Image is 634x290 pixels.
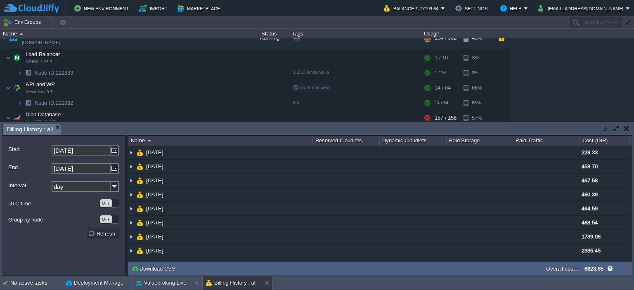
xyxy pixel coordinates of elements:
div: Usage [422,29,509,38]
a: Dion DatabaseMariaDB 11.4.5 [25,111,62,118]
div: Name [1,29,248,38]
img: AMDAwAAAACH5BAEAAAAALAAAAAABAAEAAAICRAEAOw== [137,230,143,243]
img: AMDAwAAAACH5BAEAAAAALAAAAAABAAEAAAICRAEAOw== [128,160,135,173]
button: Download CSV [131,265,178,272]
span: no SLB access [293,85,331,90]
div: 3% [464,66,490,79]
label: Start [8,145,51,153]
a: [DATE] [145,219,165,226]
div: 57% [464,110,490,126]
span: API and WP [25,81,56,88]
button: New Environment [74,3,131,13]
img: AMDAwAAAACH5BAEAAAAALAAAAAABAAEAAAICRAEAOw== [137,146,143,159]
span: Node ID: [35,70,56,76]
div: Name [129,136,312,146]
a: [DATE] [145,149,165,156]
div: 1 / 16 [435,50,448,66]
img: AMDAwAAAACH5BAEAAAAALAAAAAABAAEAAAICRAEAOw== [137,244,143,257]
span: 458.70 [582,163,598,170]
a: [DATE] [145,233,165,240]
img: AMDAwAAAACH5BAEAAAAALAAAAAABAAEAAAICRAEAOw== [128,188,135,201]
button: Billing History : all [206,279,257,287]
span: AlmaLinux 9.5 [26,90,53,94]
label: Group by node [8,215,99,224]
div: OFF [100,199,112,207]
span: 1.26.3-almalinux-9 [293,70,329,75]
span: MariaDB 11.4.5 [26,120,55,125]
img: AMDAwAAAACH5BAEAAAAALAAAAAABAAEAAAICRAEAOw== [147,140,151,142]
img: AMDAwAAAACH5BAEAAAAALAAAAAABAAEAAAICRAEAOw== [17,97,22,109]
div: Dynamic Cloudlets [380,136,446,146]
span: 1739.08 [582,233,601,240]
img: AMDAwAAAACH5BAEAAAAALAAAAAABAAEAAAICRAEAOw== [137,216,143,229]
button: Marketplace [177,3,222,13]
img: AMDAwAAAACH5BAEAAAAALAAAAAABAAEAAAICRAEAOw== [6,50,11,66]
span: 229.33 [582,149,598,156]
span: Load Balancer [25,51,61,58]
label: Overall cost : [546,266,578,272]
span: 467.58 [582,177,598,184]
div: 66% [464,80,490,96]
button: Settings [455,3,490,13]
div: 1 / 16 [435,66,446,79]
img: AMDAwAAAACH5BAEAAAAALAAAAAABAAEAAAICRAEAOw== [128,216,135,229]
div: Paid Storage [447,136,513,146]
a: API and WPAlmaLinux 9.5 [25,81,56,87]
img: AMDAwAAAACH5BAEAAAAALAAAAAABAAEAAAICRAEAOw== [128,202,135,215]
a: [DATE] [145,247,165,254]
span: Dion Database [25,111,62,118]
img: AMDAwAAAACH5BAEAAAAALAAAAAABAAEAAAICRAEAOw== [128,174,135,187]
img: CloudJiffy [3,3,59,14]
img: AMDAwAAAACH5BAEAAAAALAAAAAABAAEAAAICRAEAOw== [128,244,135,257]
div: 14 / 64 [435,97,448,109]
div: 3% [464,50,490,66]
a: [DATE] [145,163,165,170]
div: 157 / 158 [435,110,457,126]
a: [DOMAIN_NAME] [22,38,60,47]
img: AMDAwAAAACH5BAEAAAAALAAAAAABAAEAAAICRAEAOw== [137,188,143,201]
a: [DATE] [145,205,165,212]
img: AMDAwAAAACH5BAEAAAAALAAAAAABAAEAAAICRAEAOw== [128,230,135,243]
div: Tags [290,29,421,38]
img: AMDAwAAAACH5BAEAAAAALAAAAAABAAEAAAICRAEAOw== [137,202,143,215]
span: Node ID: [35,100,56,106]
button: Balance ₹-77199.64 [384,3,441,13]
img: AMDAwAAAACH5BAEAAAAALAAAAAABAAEAAAICRAEAOw== [6,110,11,126]
span: 222883 [34,69,74,76]
span: 9.5 [293,100,299,105]
button: Deployment Manager [66,279,125,287]
span: NGINX 1.26.3 [26,59,52,64]
div: Paid Traffic [513,136,580,146]
span: 2335.45 [582,248,601,254]
div: OFF [100,215,112,223]
label: End [8,163,51,172]
a: [DATE] [145,191,165,198]
img: AMDAwAAAACH5BAEAAAAALAAAAAABAAEAAAICRAEAOw== [137,160,143,173]
span: 460.39 [582,191,598,198]
img: AMDAwAAAACH5BAEAAAAALAAAAAABAAEAAAICRAEAOw== [22,66,34,79]
img: AMDAwAAAACH5BAEAAAAALAAAAAABAAEAAAICRAEAOw== [19,33,23,35]
button: Env Groups [3,17,44,28]
img: AMDAwAAAACH5BAEAAAAALAAAAAABAAEAAAICRAEAOw== [137,174,143,187]
img: AMDAwAAAACH5BAEAAAAALAAAAAABAAEAAAICRAEAOw== [11,80,23,96]
a: Load BalancerNGINX 1.26.3 [25,51,61,57]
img: AMDAwAAAACH5BAEAAAAALAAAAAABAAEAAAICRAEAOw== [11,50,23,66]
div: Status [248,29,289,38]
span: 222882 [34,99,74,106]
a: Node ID:222883 [34,69,74,76]
button: Help [500,3,524,13]
button: Valuebroking Live [136,279,186,287]
a: [DATE] [145,177,165,184]
span: 468.54 [582,219,598,226]
div: 14 / 64 [435,80,451,96]
button: Import [139,3,170,13]
a: Node ID:222882 [34,99,74,106]
div: No active tasks [10,276,62,290]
